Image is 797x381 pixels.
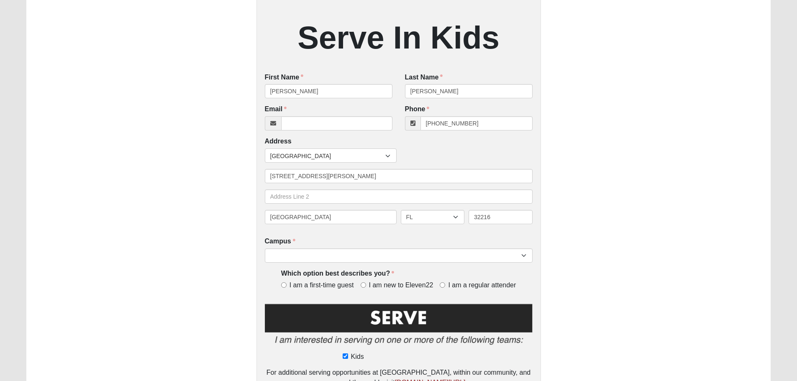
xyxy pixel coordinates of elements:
input: Kids [343,353,348,359]
input: Address Line 1 [265,169,533,183]
img: Serve2.png [265,302,533,350]
span: I am a first-time guest [290,281,354,290]
span: I am new to Eleven22 [369,281,433,290]
input: Zip [469,210,533,224]
span: I am a regular attender [448,281,516,290]
label: Last Name [405,73,443,82]
input: I am a first-time guest [281,282,287,288]
input: City [265,210,397,224]
input: I am new to Eleven22 [361,282,366,288]
input: Address Line 2 [265,189,533,204]
label: First Name [265,73,304,82]
label: Address [265,137,292,146]
label: Which option best describes you? [281,269,394,279]
input: I am a regular attender [440,282,445,288]
span: [GEOGRAPHIC_DATA] [270,149,385,163]
span: Kids [351,352,364,362]
label: Email [265,105,287,114]
label: Phone [405,105,430,114]
label: Campus [265,237,295,246]
h2: Serve In Kids [265,18,533,56]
